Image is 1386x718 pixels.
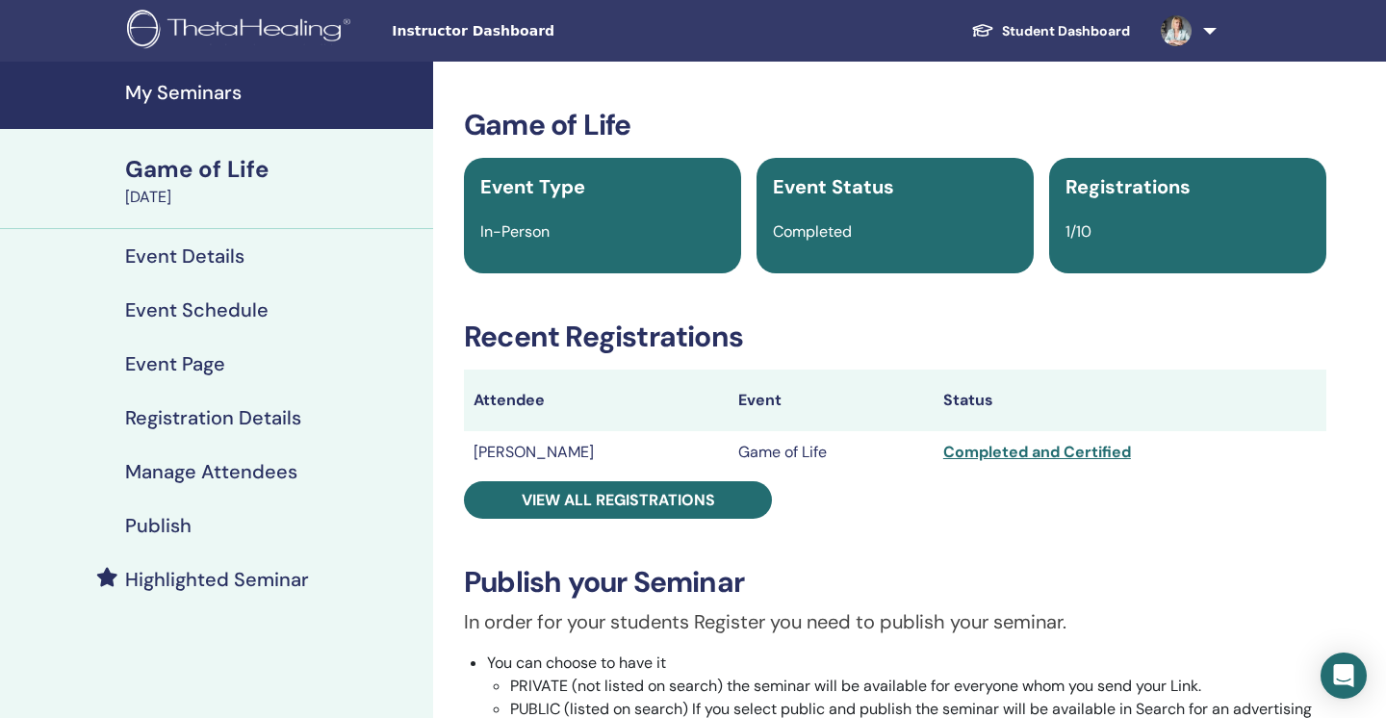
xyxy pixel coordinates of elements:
[125,298,269,321] h4: Event Schedule
[125,514,192,537] h4: Publish
[127,10,357,53] img: logo.png
[125,153,422,186] div: Game of Life
[773,221,852,242] span: Completed
[510,675,1326,698] li: PRIVATE (not listed on search) the seminar will be available for everyone whom you send your Link.
[392,21,680,41] span: Instructor Dashboard
[934,370,1326,431] th: Status
[773,174,894,199] span: Event Status
[125,460,297,483] h4: Manage Attendees
[480,174,585,199] span: Event Type
[1065,174,1191,199] span: Registrations
[522,490,715,510] span: View all registrations
[480,221,550,242] span: In-Person
[125,406,301,429] h4: Registration Details
[125,186,422,209] div: [DATE]
[1161,15,1192,46] img: default.jpg
[729,431,934,474] td: Game of Life
[464,320,1326,354] h3: Recent Registrations
[464,370,729,431] th: Attendee
[125,568,309,591] h4: Highlighted Seminar
[125,352,225,375] h4: Event Page
[464,431,729,474] td: [PERSON_NAME]
[943,441,1317,464] div: Completed and Certified
[971,22,994,38] img: graduation-cap-white.svg
[464,481,772,519] a: View all registrations
[464,607,1326,636] p: In order for your students Register you need to publish your seminar.
[1065,221,1091,242] span: 1/10
[114,153,433,209] a: Game of Life[DATE]
[956,13,1145,49] a: Student Dashboard
[464,565,1326,600] h3: Publish your Seminar
[1321,653,1367,699] div: Open Intercom Messenger
[125,81,422,104] h4: My Seminars
[729,370,934,431] th: Event
[125,244,244,268] h4: Event Details
[464,108,1326,142] h3: Game of Life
